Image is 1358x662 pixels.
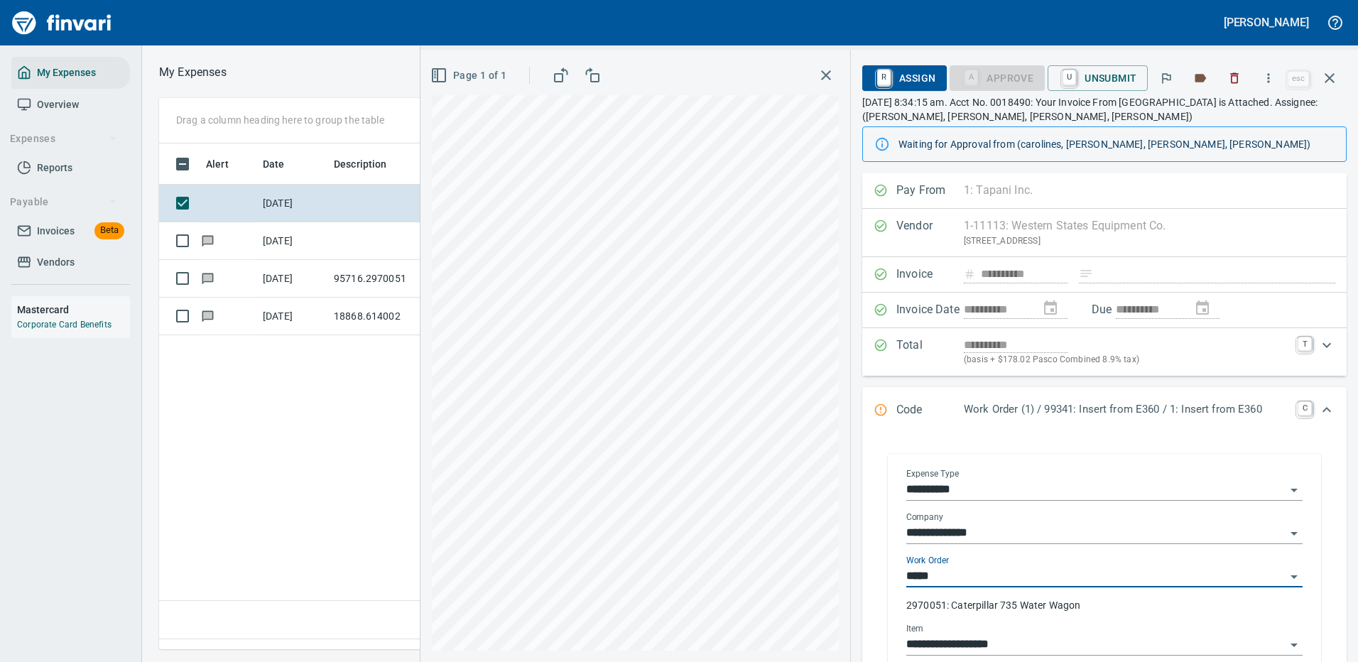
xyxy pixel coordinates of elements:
img: Finvari [9,6,115,40]
label: Expense Type [906,470,959,478]
a: C [1298,401,1312,416]
td: [DATE] [257,185,328,222]
button: RAssign [862,65,947,91]
a: T [1298,337,1312,351]
h5: [PERSON_NAME] [1224,15,1309,30]
td: [DATE] [257,260,328,298]
p: [DATE] 8:34:15 am. Acct No. 0018490: Your Invoice From [GEOGRAPHIC_DATA] is Attached. Assignee: (... [862,95,1347,124]
span: Overview [37,96,79,114]
span: Has messages [200,236,215,245]
p: Total [896,337,964,367]
span: Alert [206,156,247,173]
button: [PERSON_NAME] [1220,11,1313,33]
button: UUnsubmit [1048,65,1148,91]
label: Item [906,624,923,633]
a: esc [1288,71,1309,87]
button: Labels [1185,63,1216,94]
span: Has messages [200,273,215,283]
a: Corporate Card Benefits [17,320,112,330]
a: Overview [11,89,130,121]
span: Reports [37,159,72,177]
a: Vendors [11,246,130,278]
p: (basis + $178.02 Pasco Combined 8.9% tax) [964,353,1289,367]
a: Reports [11,152,130,184]
div: Expand [862,387,1347,434]
td: [DATE] [257,222,328,260]
span: Page 1 of 1 [433,67,506,85]
a: InvoicesBeta [11,215,130,247]
span: Beta [94,222,124,239]
span: Date [263,156,285,173]
p: Code [896,401,964,420]
span: Date [263,156,303,173]
h6: Mastercard [17,302,130,318]
nav: breadcrumb [159,64,227,81]
button: Page 1 of 1 [428,63,512,89]
button: Discard [1219,63,1250,94]
span: Description [334,156,406,173]
span: My Expenses [37,64,96,82]
span: Assign [874,66,935,90]
button: Open [1284,480,1304,500]
td: [DATE] [257,298,328,335]
label: Company [906,513,943,521]
div: Cost Type required [950,71,1045,83]
span: Vendors [37,254,75,271]
div: Expand [862,328,1347,376]
p: 2970051: Caterpillar 735 Water Wagon [906,598,1303,612]
button: Open [1284,635,1304,655]
td: 18868.614002 [328,298,456,335]
span: Expenses [10,130,117,148]
span: Payable [10,193,117,211]
button: Open [1284,567,1304,587]
span: Alert [206,156,229,173]
a: U [1063,70,1076,85]
span: Close invoice [1284,61,1347,95]
button: Open [1284,523,1304,543]
button: Flag [1151,63,1182,94]
p: Drag a column heading here to group the table [176,113,384,127]
button: Expenses [4,126,123,152]
span: Has messages [200,311,215,320]
span: Invoices [37,222,75,240]
p: My Expenses [159,64,227,81]
span: Unsubmit [1059,66,1136,90]
button: Payable [4,189,123,215]
label: Work Order [906,556,949,565]
td: 95716.2970051 [328,260,456,298]
a: My Expenses [11,57,130,89]
span: Description [334,156,387,173]
p: Work Order (1) / 99341: Insert from E360 / 1: Insert from E360 [964,401,1289,418]
div: Waiting for Approval from (carolines, [PERSON_NAME], [PERSON_NAME], [PERSON_NAME]) [898,131,1335,157]
button: More [1253,63,1284,94]
a: R [877,70,891,85]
